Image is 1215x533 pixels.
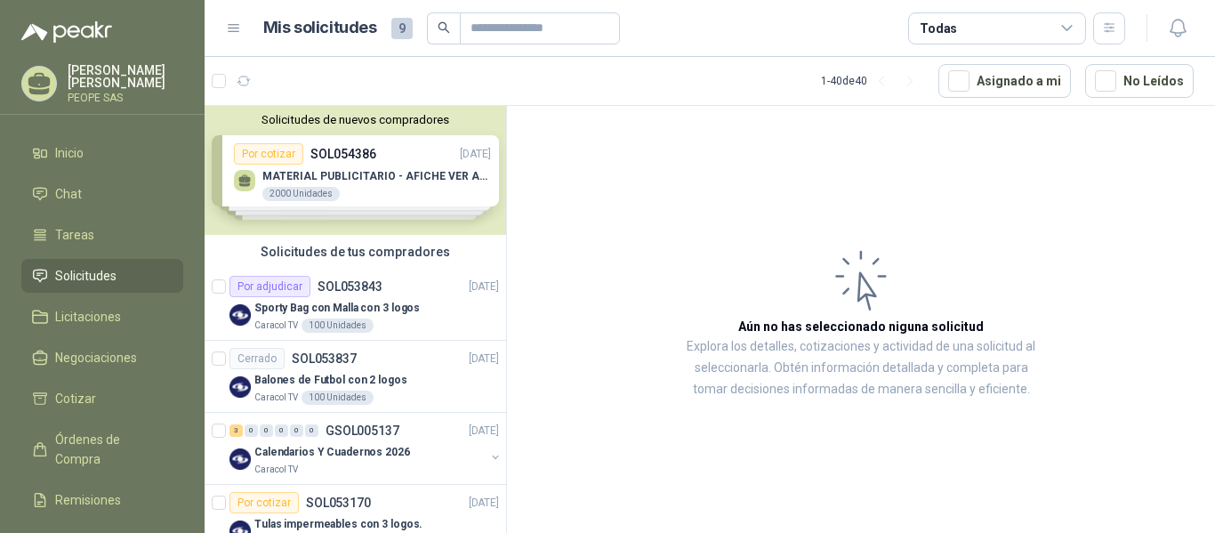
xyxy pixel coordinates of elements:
p: SOL053843 [318,280,382,293]
p: SOL053837 [292,352,357,365]
p: [DATE] [469,423,499,440]
span: Remisiones [55,490,121,510]
span: Inicio [55,143,84,163]
span: Órdenes de Compra [55,430,166,469]
span: Tareas [55,225,94,245]
div: Todas [920,19,957,38]
div: 0 [305,424,318,437]
p: PEOPE SAS [68,93,183,103]
div: Solicitudes de tus compradores [205,235,506,269]
p: SOL053170 [306,497,371,509]
img: Company Logo [229,376,251,398]
a: Remisiones [21,483,183,517]
span: search [438,21,450,34]
span: Cotizar [55,389,96,408]
p: GSOL005137 [326,424,399,437]
h3: Aún no has seleccionado niguna solicitud [738,317,984,336]
img: Company Logo [229,304,251,326]
a: Por adjudicarSOL053843[DATE] Company LogoSporty Bag con Malla con 3 logosCaracol TV100 Unidades [205,269,506,341]
h1: Mis solicitudes [263,15,377,41]
p: Caracol TV [254,463,298,477]
div: 0 [260,424,273,437]
button: No Leídos [1085,64,1194,98]
span: Negociaciones [55,348,137,367]
span: Chat [55,184,82,204]
div: 0 [290,424,303,437]
p: [PERSON_NAME] [PERSON_NAME] [68,64,183,89]
p: [DATE] [469,495,499,512]
span: 9 [391,18,413,39]
div: Por cotizar [229,492,299,513]
p: [DATE] [469,279,499,295]
a: CerradoSOL053837[DATE] Company LogoBalones de Futbol con 2 logosCaracol TV100 Unidades [205,341,506,413]
p: Caracol TV [254,319,298,333]
span: Licitaciones [55,307,121,327]
p: Explora los detalles, cotizaciones y actividad de una solicitud al seleccionarla. Obtén informaci... [685,336,1037,400]
a: Chat [21,177,183,211]
a: Cotizar [21,382,183,416]
div: Por adjudicar [229,276,310,297]
a: Negociaciones [21,341,183,375]
div: 1 - 40 de 40 [821,67,924,95]
div: 100 Unidades [302,391,374,405]
button: Asignado a mi [938,64,1071,98]
div: 100 Unidades [302,319,374,333]
p: Sporty Bag con Malla con 3 logos [254,300,420,317]
img: Company Logo [229,448,251,470]
span: Solicitudes [55,266,117,286]
div: 3 [229,424,243,437]
a: Órdenes de Compra [21,423,183,476]
p: Tulas impermeables con 3 logos. [254,516,422,533]
p: Calendarios Y Cuadernos 2026 [254,444,410,461]
a: Inicio [21,136,183,170]
div: Solicitudes de nuevos compradoresPor cotizarSOL054386[DATE] MATERIAL PUBLICITARIO - AFICHE VER AD... [205,106,506,235]
a: Solicitudes [21,259,183,293]
p: Caracol TV [254,391,298,405]
p: [DATE] [469,351,499,367]
button: Solicitudes de nuevos compradores [212,113,499,126]
div: 0 [275,424,288,437]
img: Logo peakr [21,21,112,43]
p: Balones de Futbol con 2 logos [254,372,407,389]
div: Cerrado [229,348,285,369]
a: Tareas [21,218,183,252]
a: Licitaciones [21,300,183,334]
div: 0 [245,424,258,437]
a: 3 0 0 0 0 0 GSOL005137[DATE] Company LogoCalendarios Y Cuadernos 2026Caracol TV [229,420,503,477]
